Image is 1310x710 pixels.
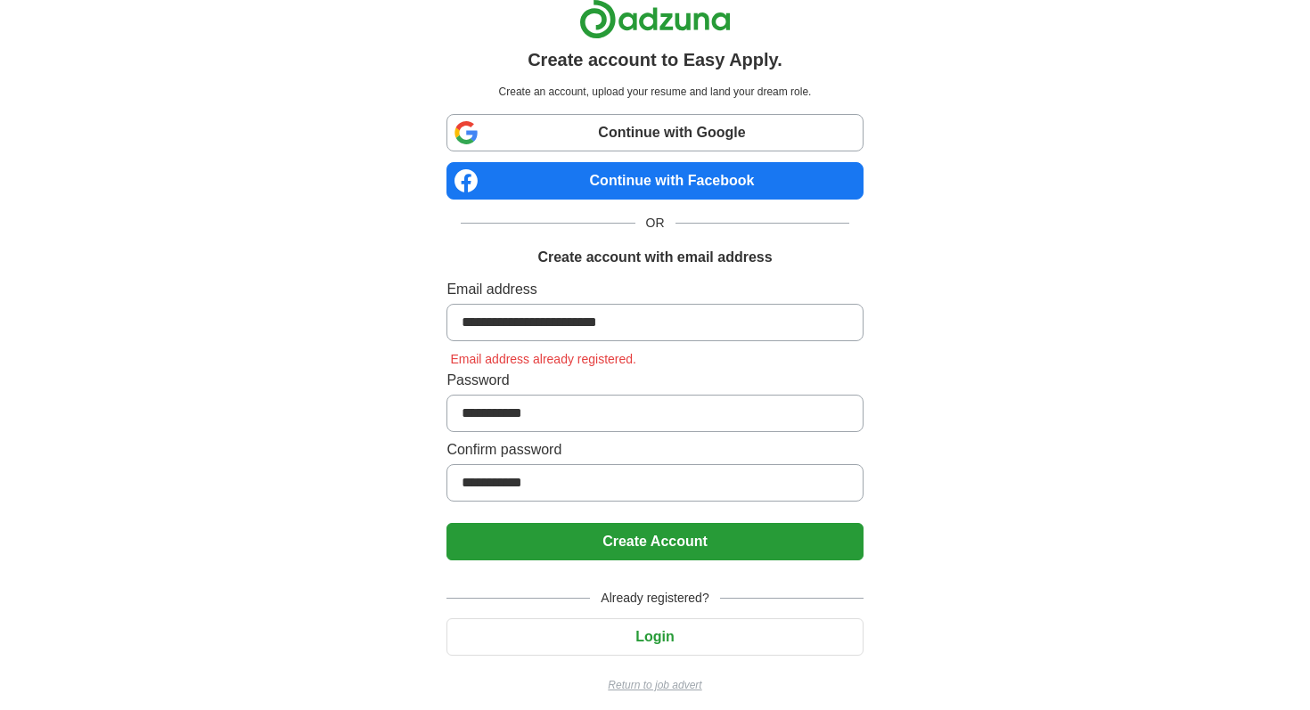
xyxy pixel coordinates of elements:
[446,439,863,461] label: Confirm password
[446,618,863,656] button: Login
[537,247,772,268] h1: Create account with email address
[446,279,863,300] label: Email address
[446,162,863,200] a: Continue with Facebook
[446,677,863,693] a: Return to job advert
[635,214,675,233] span: OR
[446,523,863,560] button: Create Account
[446,370,863,391] label: Password
[446,352,640,366] span: Email address already registered.
[450,84,859,100] p: Create an account, upload your resume and land your dream role.
[590,589,719,608] span: Already registered?
[446,629,863,644] a: Login
[446,114,863,151] a: Continue with Google
[528,46,782,73] h1: Create account to Easy Apply.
